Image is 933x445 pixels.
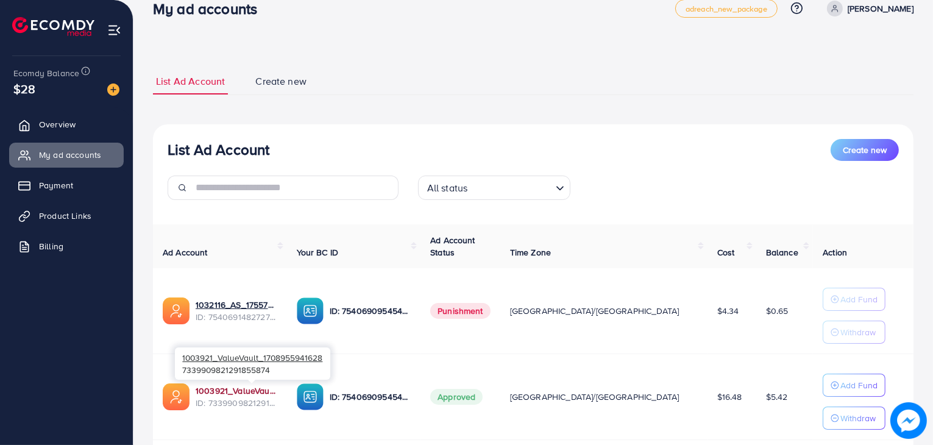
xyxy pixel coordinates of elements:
input: Search for option [471,177,550,197]
img: ic-ba-acc.ded83a64.svg [297,383,324,410]
p: Add Fund [840,378,878,393]
span: All status [425,179,470,197]
div: 7339909821291855874 [175,347,330,380]
span: Overview [39,118,76,130]
p: ID: 7540690954542530567 [330,304,411,318]
span: Approved [430,389,483,405]
h3: List Ad Account [168,141,269,158]
img: image [107,84,119,96]
img: menu [107,23,121,37]
button: Withdraw [823,321,885,344]
p: Withdraw [840,325,876,340]
img: ic-ba-acc.ded83a64.svg [297,297,324,324]
img: ic-ads-acc.e4c84228.svg [163,383,190,410]
span: Create new [255,74,307,88]
span: $28 [13,80,35,98]
span: adreach_new_package [686,5,767,13]
span: List Ad Account [156,74,225,88]
span: Time Zone [510,246,551,258]
button: Create new [831,139,899,161]
div: Search for option [418,176,570,200]
span: Ad Account Status [430,234,475,258]
span: Action [823,246,847,258]
span: Ad Account [163,246,208,258]
span: Punishment [430,303,491,319]
span: Your BC ID [297,246,339,258]
span: Billing [39,240,63,252]
span: Product Links [39,210,91,222]
a: Payment [9,173,124,198]
span: $4.34 [717,305,739,317]
span: [GEOGRAPHIC_DATA]/[GEOGRAPHIC_DATA] [510,391,679,403]
span: My ad accounts [39,149,101,161]
a: Billing [9,234,124,258]
a: 1032116_AS_1755704222613 [196,299,277,311]
span: Create new [843,144,887,156]
span: [GEOGRAPHIC_DATA]/[GEOGRAPHIC_DATA] [510,305,679,317]
img: logo [12,17,94,36]
a: Overview [9,112,124,137]
span: Cost [717,246,735,258]
span: 1003921_ValueVault_1708955941628 [182,352,322,363]
span: $16.48 [717,391,742,403]
img: image [890,402,927,439]
div: <span class='underline'>1032116_AS_1755704222613</span></br>7540691482727464967 [196,299,277,324]
a: My ad accounts [9,143,124,167]
span: $0.65 [766,305,789,317]
span: Balance [766,246,798,258]
span: Payment [39,179,73,191]
button: Add Fund [823,288,885,311]
span: ID: 7339909821291855874 [196,397,277,409]
a: 1003921_ValueVault_1708955941628 [196,385,277,397]
span: ID: 7540691482727464967 [196,311,277,323]
span: Ecomdy Balance [13,67,79,79]
p: Add Fund [840,292,878,307]
p: [PERSON_NAME] [848,1,913,16]
p: Withdraw [840,411,876,425]
button: Withdraw [823,407,885,430]
a: Product Links [9,204,124,228]
img: ic-ads-acc.e4c84228.svg [163,297,190,324]
p: ID: 7540690954542530567 [330,390,411,404]
span: $5.42 [766,391,788,403]
button: Add Fund [823,374,885,397]
a: [PERSON_NAME] [822,1,913,16]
